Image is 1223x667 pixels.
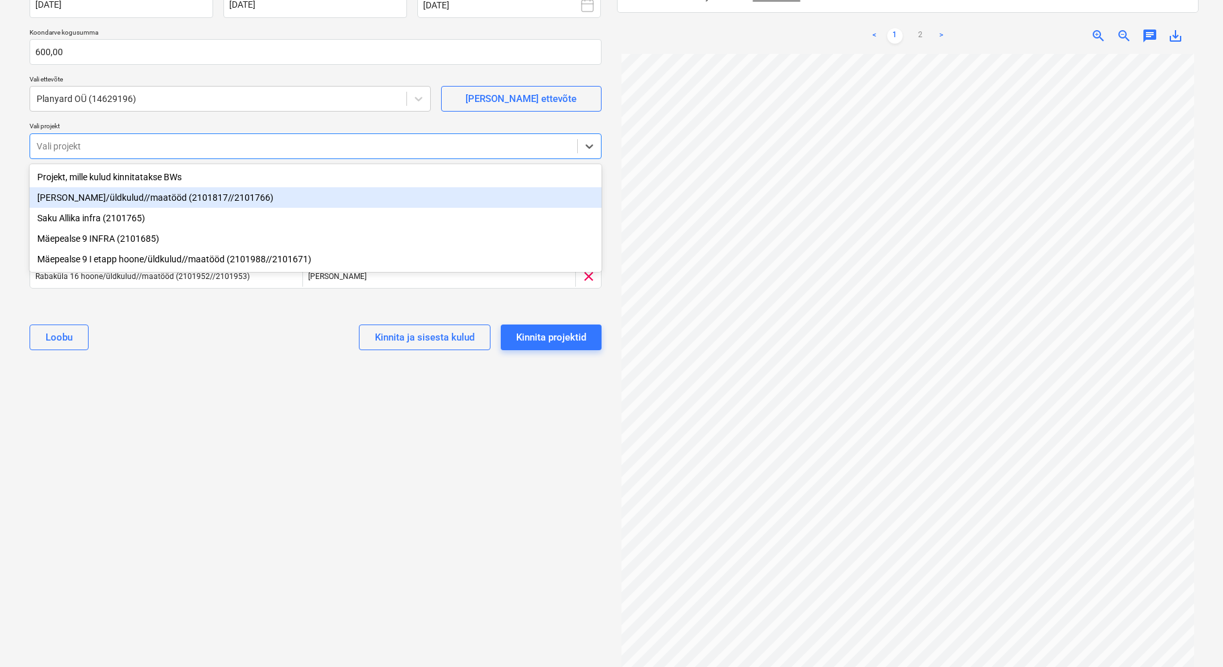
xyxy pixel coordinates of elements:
[30,228,602,249] div: Mäepealse 9 INFRA (2101685)
[1159,605,1223,667] iframe: Chat Widget
[30,325,89,350] button: Loobu
[359,325,490,350] button: Kinnita ja sisesta kulud
[913,28,928,44] a: Page 2
[501,325,602,350] button: Kinnita projektid
[30,208,602,228] div: Saku Allika infra (2101765)
[30,187,602,208] div: [PERSON_NAME]/üldkulud//maatööd (2101817//2101766)
[516,329,586,346] div: Kinnita projektid
[375,329,474,346] div: Kinnita ja sisesta kulud
[465,90,577,107] div: [PERSON_NAME] ettevõte
[581,269,596,284] span: clear
[867,28,882,44] a: Previous page
[1116,28,1132,44] span: zoom_out
[46,329,73,346] div: Loobu
[1168,28,1183,44] span: save_alt
[1142,28,1158,44] span: chat
[302,266,575,287] div: [PERSON_NAME]
[887,28,903,44] a: Page 1 is your current page
[1091,28,1106,44] span: zoom_in
[35,272,250,281] div: Rabaküla 16 hoone/üldkulud//maatööd (2101952//2101953)
[441,86,602,112] button: [PERSON_NAME] ettevõte
[30,249,602,269] div: Mäepealse 9 I etapp hoone/üldkulud//maatööd (2101988//2101671)
[30,167,602,187] div: Projekt, mille kulud kinnitatakse BWs
[30,39,602,65] input: Koondarve kogusumma
[30,187,602,208] div: Saku I hoone/üldkulud//maatööd (2101817//2101766)
[30,122,602,133] p: Vali projekt
[30,28,602,39] p: Koondarve kogusumma
[933,28,949,44] a: Next page
[30,75,431,86] p: Vali ettevõte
